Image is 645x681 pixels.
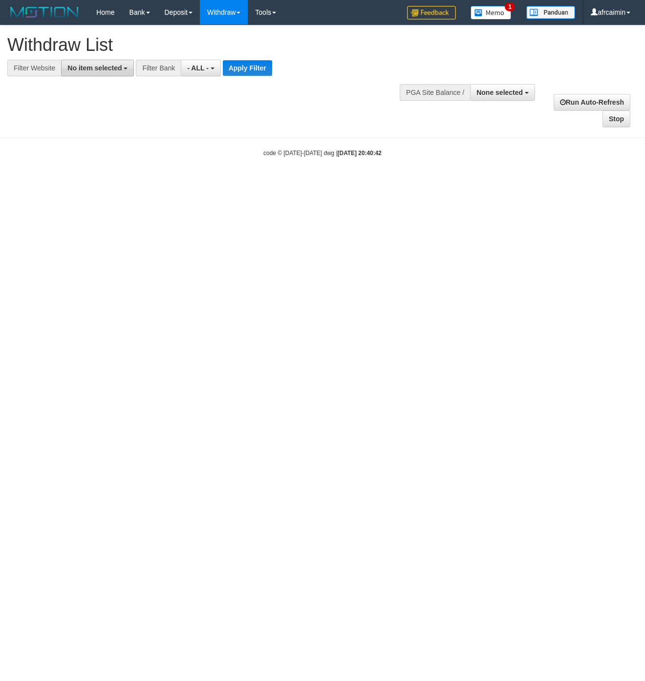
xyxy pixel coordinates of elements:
[136,60,181,76] div: Filter Bank
[181,60,220,76] button: - ALL -
[602,111,630,127] a: Stop
[7,60,61,76] div: Filter Website
[7,5,82,20] img: MOTION_logo.png
[554,94,630,111] a: Run Auto-Refresh
[187,64,209,72] span: - ALL -
[61,60,134,76] button: No item selected
[7,35,420,55] h1: Withdraw List
[471,6,512,20] img: Button%20Memo.svg
[470,84,535,101] button: None selected
[223,60,272,76] button: Apply Filter
[400,84,470,101] div: PGA Site Balance /
[407,6,456,20] img: Feedback.jpg
[526,6,575,19] img: panduan.png
[263,150,382,157] small: code © [DATE]-[DATE] dwg |
[67,64,122,72] span: No item selected
[338,150,382,157] strong: [DATE] 20:40:42
[505,2,515,11] span: 1
[476,89,523,96] span: None selected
